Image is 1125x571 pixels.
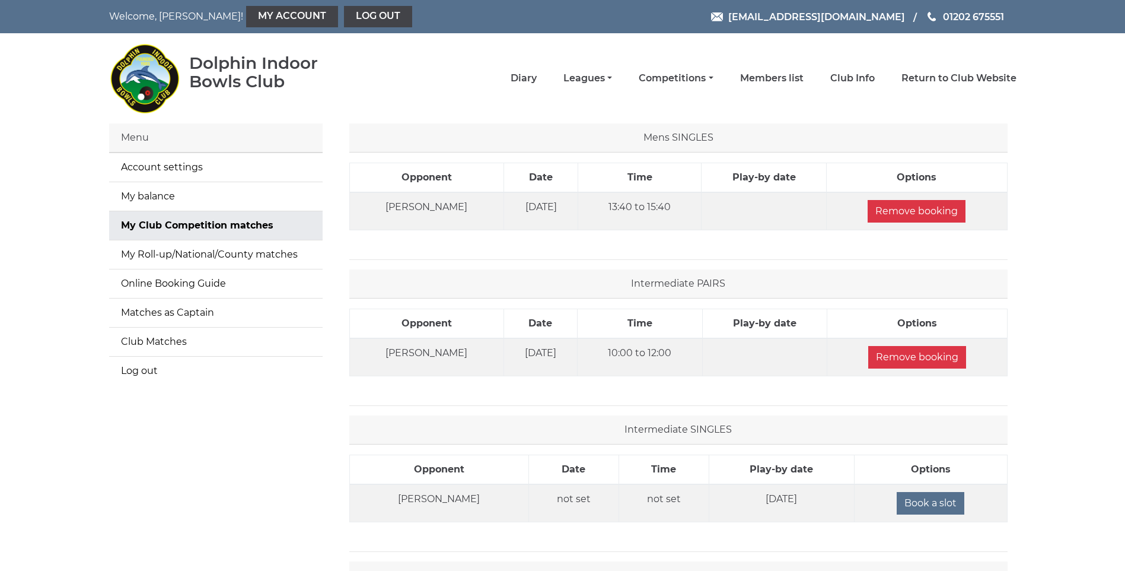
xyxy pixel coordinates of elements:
img: Phone us [928,12,936,21]
a: Diary [511,72,537,85]
td: [DATE] [503,338,577,376]
th: Opponent [349,309,503,339]
a: My balance [109,182,323,211]
div: Dolphin Indoor Bowls Club [189,54,356,91]
span: 01202 675551 [943,11,1004,22]
td: 10:00 to 12:00 [578,338,703,376]
th: Time [619,455,709,485]
td: 13:40 to 15:40 [578,192,702,230]
td: [DATE] [709,484,854,522]
div: Intermediate SINGLES [349,415,1008,445]
a: Club Info [830,72,875,85]
a: Return to Club Website [901,72,1016,85]
th: Play-by date [702,163,827,193]
th: Time [578,163,702,193]
td: not set [619,484,709,522]
a: Members list [740,72,804,85]
span: [EMAIL_ADDRESS][DOMAIN_NAME] [728,11,905,22]
td: [PERSON_NAME] [349,484,528,522]
a: Log out [109,357,323,385]
th: Options [854,455,1007,485]
th: Time [578,309,703,339]
a: Online Booking Guide [109,269,323,298]
div: Intermediate PAIRS [349,269,1008,299]
a: Email [EMAIL_ADDRESS][DOMAIN_NAME] [711,9,905,24]
th: Opponent [349,163,504,193]
th: Play-by date [709,455,854,485]
a: My Club Competition matches [109,211,323,240]
a: Account settings [109,153,323,182]
td: [PERSON_NAME] [349,192,504,230]
td: [PERSON_NAME] [349,338,503,376]
th: Play-by date [702,309,827,339]
button: Remove booking [868,346,966,369]
th: Opponent [349,455,528,485]
div: Mens SINGLES [349,123,1008,153]
a: My Roll-up/National/County matches [109,240,323,269]
nav: Welcome, [PERSON_NAME]! [109,6,477,27]
a: Phone us 01202 675551 [926,9,1004,24]
a: Competitions [639,72,713,85]
th: Options [827,309,1007,339]
a: Leagues [563,72,612,85]
input: Book a slot [897,492,964,515]
th: Date [528,455,619,485]
th: Options [827,163,1007,193]
img: Email [711,12,723,21]
a: Matches as Captain [109,299,323,327]
th: Date [503,309,577,339]
a: Club Matches [109,328,323,356]
div: Menu [109,123,323,153]
td: not set [528,484,619,522]
a: My Account [246,6,338,27]
button: Remove booking [868,200,965,223]
td: [DATE] [504,192,578,230]
th: Date [504,163,578,193]
a: Log out [344,6,412,27]
img: Dolphin Indoor Bowls Club [109,37,180,120]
